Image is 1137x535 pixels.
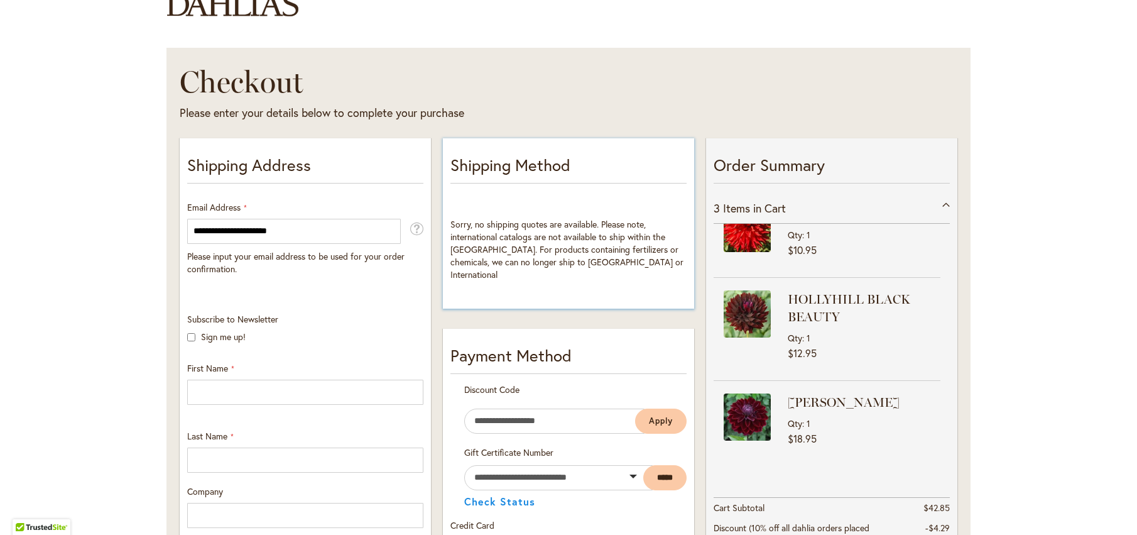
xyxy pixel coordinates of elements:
[723,201,786,216] span: Items in Cart
[788,346,817,360] span: $12.95
[649,416,673,426] span: Apply
[724,394,771,441] img: Kaisha Lea
[450,519,494,531] span: Credit Card
[9,490,45,526] iframe: Launch Accessibility Center
[925,522,950,534] span: -$4.29
[788,417,802,429] span: Qty
[788,432,817,445] span: $18.95
[450,218,683,280] span: Sorry, no shipping quotes are available. Please note, international catalogs are not available to...
[187,153,423,184] p: Shipping Address
[714,497,871,518] th: Cart Subtotal
[464,383,520,395] span: Discount Code
[714,201,720,216] span: 3
[187,485,223,497] span: Company
[788,229,802,241] span: Qty
[187,201,241,213] span: Email Address
[724,205,771,252] img: DR LES
[187,313,278,325] span: Subscribe to Newsletter
[464,446,553,458] span: Gift Certificate Number
[187,250,405,275] span: Please input your email address to be used for your order confirmation.
[464,497,535,507] button: Check Status
[187,362,228,374] span: First Name
[450,344,687,374] div: Payment Method
[635,409,687,434] button: Apply
[450,153,687,184] p: Shipping Method
[180,63,732,101] h1: Checkout
[724,290,771,338] img: HOLLYHILL BLACK BEAUTY
[788,243,817,256] span: $10.95
[187,430,227,442] span: Last Name
[923,502,950,514] span: $42.85
[714,153,950,184] p: Order Summary
[788,332,802,344] span: Qty
[180,105,732,121] div: Please enter your details below to complete your purchase
[788,290,937,326] strong: HOLLYHILL BLACK BEAUTY
[788,394,937,411] strong: [PERSON_NAME]
[807,229,810,241] span: 1
[807,417,810,429] span: 1
[201,331,246,343] label: Sign me up!
[807,332,810,344] span: 1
